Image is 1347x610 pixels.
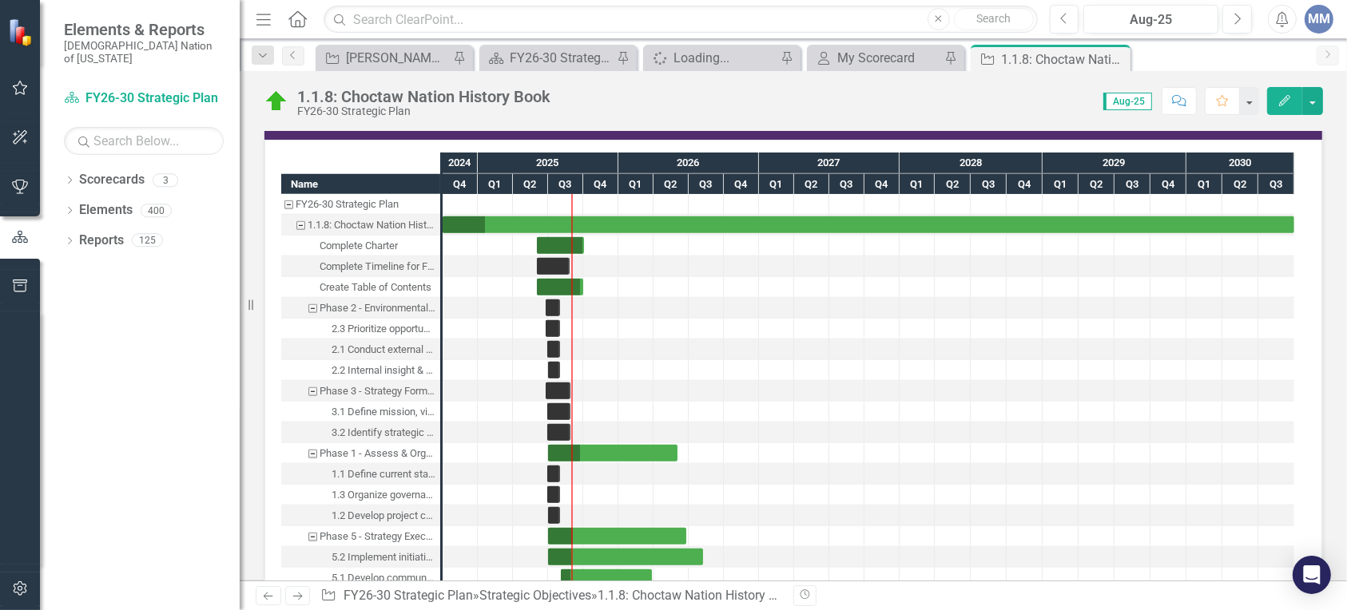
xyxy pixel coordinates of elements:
[320,443,435,464] div: Phase 1 - Assess & Organize
[1079,174,1115,195] div: Q2
[546,299,560,316] div: Task: Start date: 2025-06-25 End date: 2025-07-31
[344,588,473,603] a: FY26-30 Strategic Plan
[332,339,435,360] div: 2.1 Conduct external foresight (PESTLE/STEEPLE trends)
[548,445,677,461] div: Task: Start date: 2025-07-01 End date: 2026-06-01
[281,194,440,215] div: FY26-30 Strategic Plan
[264,89,289,114] img: On Target
[548,549,703,565] div: Task: Start date: 2025-07-01 End date: 2026-08-07
[864,174,900,195] div: Q4
[320,526,435,547] div: Phase 5 - Strategy Execution
[281,464,440,485] div: Task: Start date: 2025-06-28 End date: 2025-07-31
[64,89,224,108] a: FY26-30 Strategic Plan
[332,360,435,381] div: 2.2 Internal insight & SWOT/OTSW analysis
[478,152,618,173] div: 2025
[547,424,570,441] div: Task: Start date: 2025-06-28 End date: 2025-08-28
[281,256,440,277] div: Complete Timeline for FY25
[547,465,560,482] div: Task: Start date: 2025-06-28 End date: 2025-07-31
[281,381,440,402] div: Task: Start date: 2025-06-25 End date: 2025-08-29
[281,547,440,568] div: Task: Start date: 2025-07-01 End date: 2026-08-07
[537,237,584,254] div: Task: Start date: 2025-06-02 End date: 2025-10-03
[537,279,583,295] div: Task: Start date: 2025-06-02 End date: 2025-09-30
[281,277,440,298] div: Task: Start date: 2025-06-02 End date: 2025-09-30
[829,174,864,195] div: Q3
[153,173,178,187] div: 3
[320,587,781,605] div: » »
[281,319,440,339] div: 2.3 Prioritize opportunities
[618,174,654,195] div: Q1
[281,174,440,194] div: Name
[281,256,440,277] div: Task: Start date: 2025-06-02 End date: 2025-08-25
[548,507,560,524] div: Task: Start date: 2025-07-01 End date: 2025-07-31
[79,232,124,250] a: Reports
[548,528,686,545] div: Task: Start date: 2025-07-01 End date: 2026-06-25
[654,174,689,195] div: Q2
[281,339,440,360] div: 2.1 Conduct external foresight (PESTLE/STEEPLE trends)
[548,174,583,195] div: Q3
[546,320,560,337] div: Task: Start date: 2025-06-25 End date: 2025-07-31
[976,12,1011,25] span: Search
[332,319,435,339] div: 2.3 Prioritize opportunities
[598,588,797,603] div: 1.1.8: Choctaw Nation History Book
[281,215,440,236] div: 1.1.8: Choctaw Nation History Book
[483,48,613,68] a: FY26-30 Strategic Plan
[281,360,440,381] div: Task: Start date: 2025-07-01 End date: 2025-07-31
[281,485,440,505] div: Task: Start date: 2025-06-28 End date: 2025-07-31
[546,382,570,399] div: Task: Start date: 2025-06-25 End date: 2025-08-29
[478,174,513,195] div: Q1
[64,39,224,65] small: [DEMOGRAPHIC_DATA] Nation of [US_STATE]
[647,48,777,68] a: Loading...
[935,174,971,195] div: Q2
[547,403,570,420] div: Task: Start date: 2025-06-28 End date: 2025-08-28
[583,174,618,195] div: Q4
[1186,152,1294,173] div: 2030
[689,174,724,195] div: Q3
[332,464,435,485] div: 1.1 Define current state, scope & capabilities
[281,568,440,588] div: 5.1 Develop communication & rollout plan
[281,339,440,360] div: Task: Start date: 2025-06-28 End date: 2025-07-31
[281,526,440,547] div: Phase 5 - Strategy Execution
[281,381,440,402] div: Phase 3 - Strategy Formulation
[320,256,435,277] div: Complete Timeline for FY25
[547,341,560,358] div: Task: Start date: 2025-06-28 End date: 2025-07-31
[1007,174,1043,195] div: Q4
[1115,174,1150,195] div: Q3
[537,258,570,275] div: Task: Start date: 2025-06-02 End date: 2025-08-25
[794,174,829,195] div: Q2
[132,234,163,248] div: 125
[1186,174,1222,195] div: Q1
[332,402,435,422] div: 3.1 Define mission, vision, & overarching SMART goal
[281,422,440,443] div: Task: Start date: 2025-06-28 End date: 2025-08-28
[281,194,440,215] div: Task: FY26-30 Strategic Plan Start date: 2024-10-01 End date: 2024-10-02
[332,485,435,505] div: 1.3 Organize governance/team setup
[320,236,398,256] div: Complete Charter
[971,174,1007,195] div: Q3
[324,6,1037,34] input: Search ClearPoint...
[281,215,440,236] div: Task: Start date: 2024-10-01 End date: 2030-09-30
[1305,5,1333,34] button: MM
[1258,174,1294,195] div: Q3
[281,443,440,464] div: Task: Start date: 2025-07-01 End date: 2026-06-01
[79,171,145,189] a: Scorecards
[64,127,224,155] input: Search Below...
[1043,152,1186,173] div: 2029
[443,152,478,173] div: 2024
[141,204,172,217] div: 400
[281,236,440,256] div: Complete Charter
[296,194,399,215] div: FY26-30 Strategic Plan
[281,236,440,256] div: Task: Start date: 2025-06-02 End date: 2025-10-03
[281,568,440,588] div: Task: Start date: 2025-08-02 End date: 2026-03-27
[479,588,591,603] a: Strategic Objectives
[673,48,777,68] div: Loading...
[320,298,435,319] div: Phase 2 - Environmental Assessment
[548,362,560,378] div: Task: Start date: 2025-07-01 End date: 2025-07-31
[443,174,478,195] div: Q4
[281,505,440,526] div: 1.2 Develop project charter & RACI
[332,568,435,588] div: 5.1 Develop communication & rollout plan
[561,569,652,586] div: Task: Start date: 2025-08-02 End date: 2026-03-27
[281,443,440,464] div: Phase 1 - Assess & Organize
[281,505,440,526] div: Task: Start date: 2025-07-01 End date: 2025-07-31
[332,422,435,443] div: 3.2 Identify strategic alternatives, prerequisites, and contingencies
[900,174,935,195] div: Q1
[281,422,440,443] div: 3.2 Identify strategic alternatives, prerequisites, and contingencies
[1103,93,1152,110] span: Aug-25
